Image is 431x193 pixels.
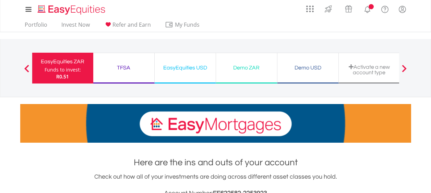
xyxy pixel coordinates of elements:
a: FAQ's and Support [376,2,394,15]
img: grid-menu-icon.svg [306,5,314,13]
a: Home page [35,2,108,15]
div: Demo USD [282,63,334,73]
img: EasyEquities_Logo.png [36,4,108,15]
a: Notifications [359,2,376,15]
img: thrive-v2.svg [323,3,334,14]
div: EasyEquities USD [159,63,212,73]
span: My Funds [165,20,210,29]
span: R0.51 [56,73,69,80]
div: Funds to invest: [45,66,81,73]
div: Demo ZAR [220,63,273,73]
span: Refer and Earn [112,21,151,28]
a: Vouchers [338,2,359,14]
div: TFSA [97,63,150,73]
img: EasyMortage Promotion Banner [20,104,411,143]
div: Activate a new account type [343,64,396,75]
div: EasyEquities ZAR [36,57,89,66]
a: My Profile [394,2,411,17]
a: Invest Now [59,21,93,32]
a: Portfolio [22,21,50,32]
img: vouchers-v2.svg [343,3,354,14]
h1: Here are the ins and outs of your account [20,156,411,169]
a: AppsGrid [302,2,318,13]
a: Refer and Earn [101,21,154,32]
